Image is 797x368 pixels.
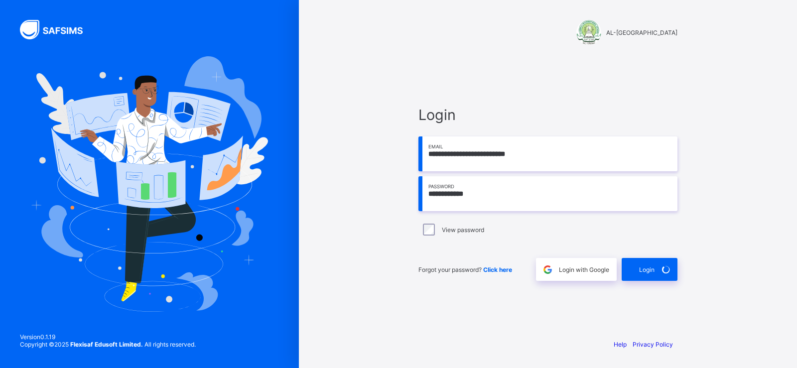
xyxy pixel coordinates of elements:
[418,266,512,273] span: Forgot your password?
[20,20,95,39] img: SAFSIMS Logo
[606,29,677,36] span: AL-[GEOGRAPHIC_DATA]
[614,341,627,348] a: Help
[559,266,609,273] span: Login with Google
[639,266,655,273] span: Login
[542,264,553,275] img: google.396cfc9801f0270233282035f929180a.svg
[418,106,677,123] span: Login
[483,266,512,273] a: Click here
[633,341,673,348] a: Privacy Policy
[442,226,484,234] label: View password
[70,341,143,348] strong: Flexisaf Edusoft Limited.
[31,56,268,311] img: Hero Image
[20,341,196,348] span: Copyright © 2025 All rights reserved.
[20,333,196,341] span: Version 0.1.19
